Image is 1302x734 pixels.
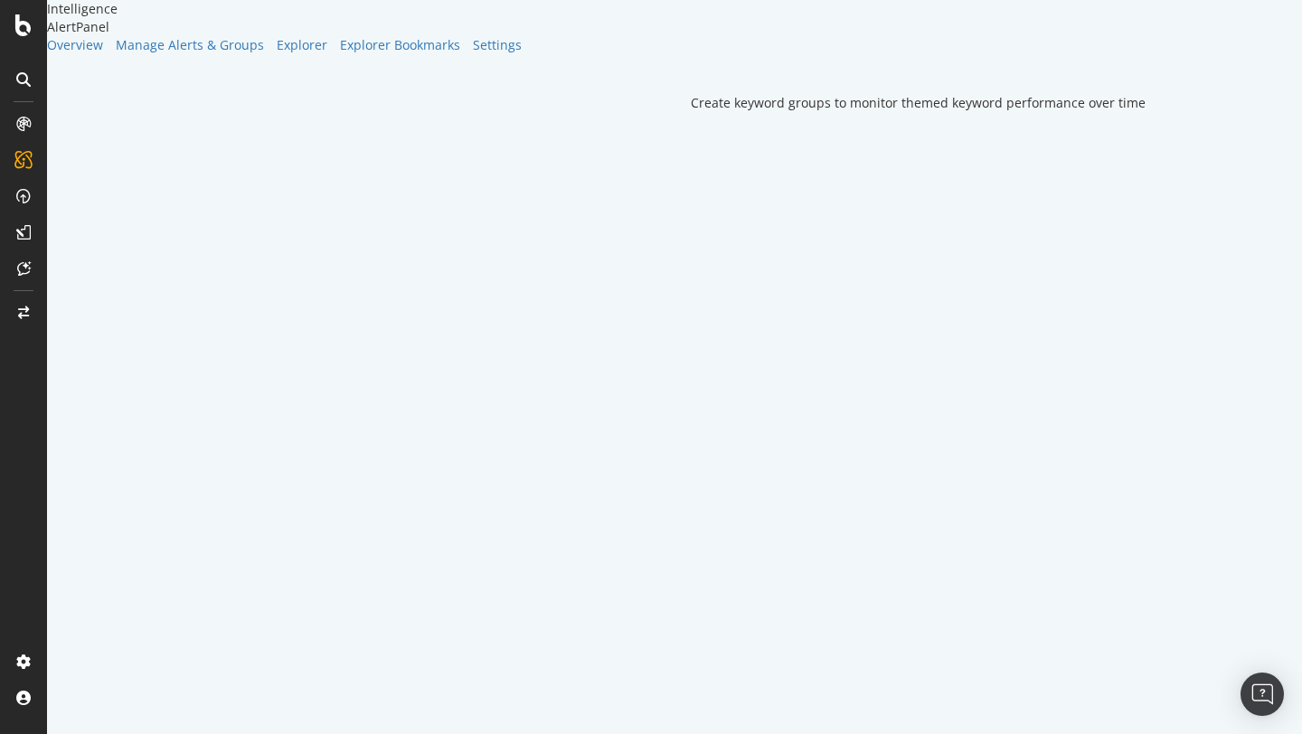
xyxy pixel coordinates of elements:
[47,36,103,54] a: Overview
[47,18,534,36] div: AlertPanel
[473,36,522,54] a: Settings
[116,36,264,54] a: Manage Alerts & Groups
[340,36,460,54] a: Explorer Bookmarks
[691,94,1146,112] div: Create keyword groups to monitor themed keyword performance over time
[277,36,327,54] a: Explorer
[1241,673,1284,716] div: Open Intercom Messenger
